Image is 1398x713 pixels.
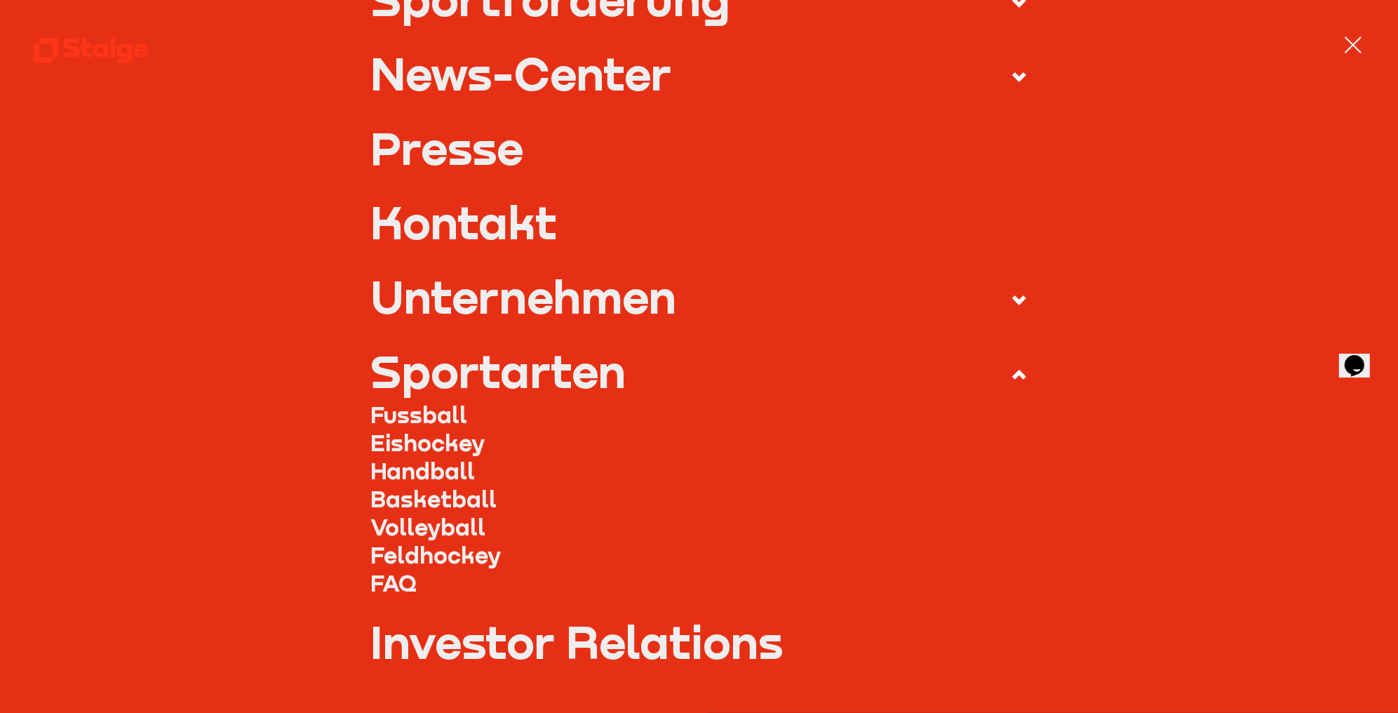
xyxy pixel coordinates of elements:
[370,126,1028,171] a: Presse
[1339,335,1384,378] iframe: chat widget
[370,51,671,96] div: News-Center
[370,620,1028,665] a: Investor Relations
[370,401,1028,429] a: Fussball
[370,485,1028,513] a: Basketball
[370,541,1028,569] a: Feldhockey
[370,429,1028,457] a: Eishockey
[370,274,676,319] div: Unternehmen
[370,569,1028,597] a: FAQ
[370,349,626,394] div: Sportarten
[370,513,1028,541] a: Volleyball
[370,457,1028,485] a: Handball
[370,200,1028,245] a: Kontakt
